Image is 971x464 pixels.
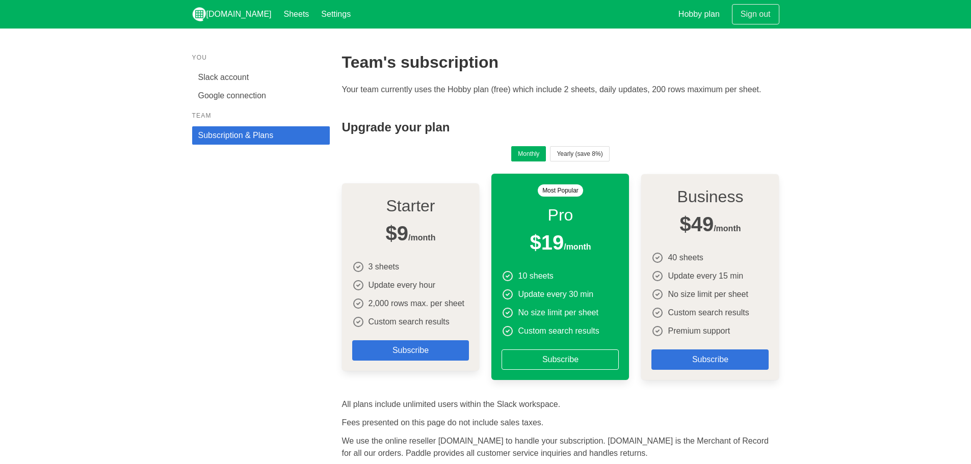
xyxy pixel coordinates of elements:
[342,435,779,459] p: We use the online reseller [DOMAIN_NAME] to handle your subscription. [DOMAIN_NAME] is the Mercha...
[518,325,599,337] p: Custom search results
[668,252,703,264] p: 40 sheets
[502,203,619,227] h4: Pro
[342,84,779,96] p: Your team currently uses the Hobby plan (free) which include 2 sheets, daily updates, 200 rows ma...
[192,7,206,21] img: logo_v2_white.png
[511,146,546,161] button: Monthly
[668,270,743,282] p: Update every 15 min
[192,111,330,120] p: Team
[386,222,409,244] span: $9
[342,53,779,71] h2: Team's subscription
[668,325,730,337] p: Premium support
[538,184,583,197] span: Most Popular
[518,307,598,319] p: No size limit per sheet
[369,279,436,291] p: Update every hour
[369,316,450,328] p: Custom search results
[530,227,591,258] span: /month
[518,288,593,301] p: Update every 30 min
[530,231,564,254] span: $19
[352,340,469,361] a: Subscribe
[369,297,465,310] p: 2,000 rows max. per sheet
[550,146,609,161] button: Yearly (save 8%)
[192,68,330,87] a: Slack account
[342,120,779,134] h4: Upgrade your plan
[369,261,399,273] p: 3 sheets
[342,417,779,429] p: Fees presented on this page do not include sales taxes.
[192,126,330,145] a: Subscription & Plans
[679,213,714,235] span: $49
[651,349,769,370] a: Subscribe
[192,87,330,105] a: Google connection
[352,194,469,218] h4: Starter
[518,270,553,282] p: 10 sheets
[386,218,436,249] span: /month
[502,349,619,370] a: Subscribe
[679,209,741,239] span: /month
[668,288,748,301] p: No size limit per sheet
[342,398,779,411] p: All plans include unlimited users within the Slack workspace.
[668,307,749,319] p: Custom search results
[651,184,769,209] h4: Business
[732,4,779,24] a: Sign out
[192,53,330,62] p: You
